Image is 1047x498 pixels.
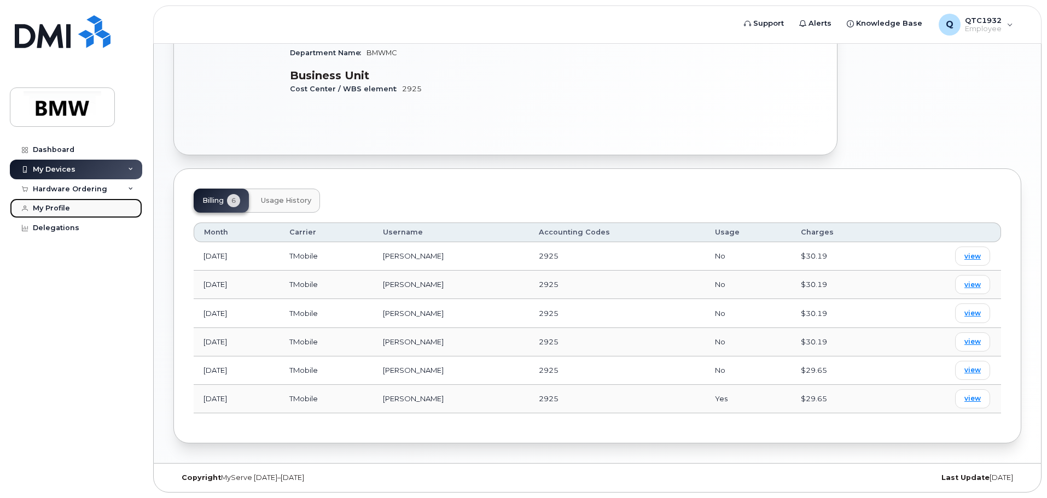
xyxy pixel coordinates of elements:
[801,279,883,290] div: $30.19
[194,271,280,299] td: [DATE]
[402,85,422,93] span: 2925
[290,85,402,93] span: Cost Center / WBS element
[194,299,280,327] td: [DATE]
[964,280,981,290] span: view
[965,16,1002,25] span: QTC1932
[373,242,529,271] td: [PERSON_NAME]
[931,14,1021,36] div: QTC1932
[373,271,529,299] td: [PERSON_NAME]
[736,13,792,34] a: Support
[999,450,1039,490] iframe: Messenger Launcher
[705,328,791,356] td: No
[964,308,981,318] span: view
[705,242,791,271] td: No
[373,328,529,356] td: [PERSON_NAME]
[373,356,529,385] td: [PERSON_NAME]
[173,473,456,482] div: MyServe [DATE]–[DATE]
[539,366,559,374] span: 2925
[801,337,883,347] div: $30.19
[539,394,559,403] span: 2925
[964,365,981,375] span: view
[964,251,981,261] span: view
[280,385,373,413] td: TMobile
[808,18,831,29] span: Alerts
[801,394,883,404] div: $29.65
[965,25,1002,33] span: Employee
[194,222,280,242] th: Month
[705,299,791,327] td: No
[529,222,705,242] th: Accounting Codes
[280,328,373,356] td: TMobile
[280,271,373,299] td: TMobile
[955,361,990,380] a: view
[955,332,990,351] a: view
[753,18,784,29] span: Support
[539,251,559,260] span: 2925
[801,308,883,319] div: $30.19
[705,356,791,385] td: No
[373,299,529,327] td: [PERSON_NAME]
[705,271,791,299] td: No
[955,247,990,266] a: view
[290,69,547,82] h3: Business Unit
[964,337,981,347] span: view
[182,473,221,482] strong: Copyright
[738,473,1021,482] div: [DATE]
[955,389,990,408] a: view
[280,299,373,327] td: TMobile
[373,222,529,242] th: Username
[705,385,791,413] td: Yes
[839,13,930,34] a: Knowledge Base
[194,242,280,271] td: [DATE]
[280,222,373,242] th: Carrier
[955,275,990,294] a: view
[856,18,922,29] span: Knowledge Base
[801,251,883,261] div: $30.19
[955,303,990,323] a: view
[280,242,373,271] td: TMobile
[367,49,397,57] span: BMWMC
[194,385,280,413] td: [DATE]
[941,473,990,482] strong: Last Update
[280,356,373,385] td: TMobile
[539,280,559,289] span: 2925
[539,309,559,318] span: 2925
[791,222,893,242] th: Charges
[705,222,791,242] th: Usage
[261,196,311,205] span: Usage History
[290,49,367,57] span: Department Name
[792,13,839,34] a: Alerts
[539,337,559,346] span: 2925
[801,365,883,376] div: $29.65
[194,356,280,385] td: [DATE]
[946,18,953,31] span: Q
[373,385,529,413] td: [PERSON_NAME]
[194,328,280,356] td: [DATE]
[964,394,981,403] span: view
